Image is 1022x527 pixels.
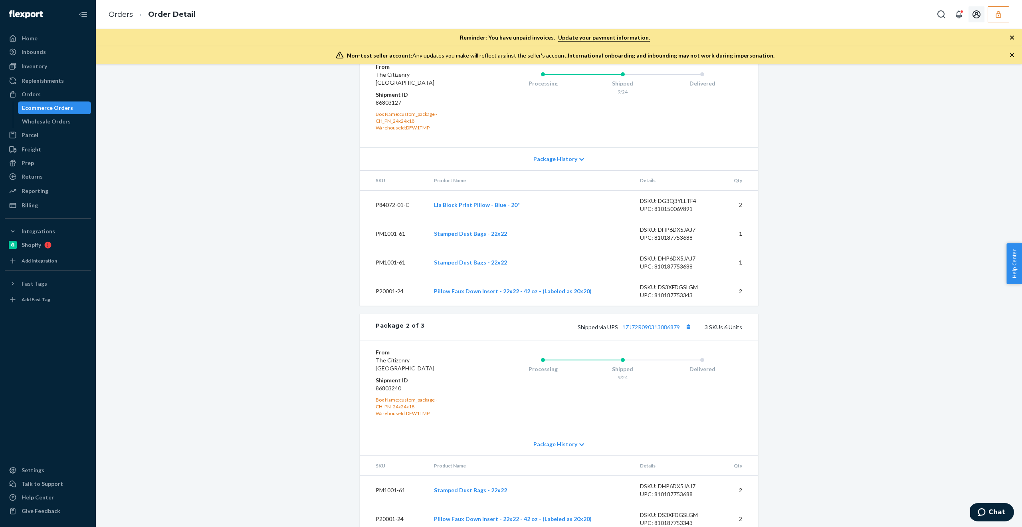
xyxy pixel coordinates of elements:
td: PM1001-61 [360,248,428,277]
button: Open account menu [969,6,984,22]
a: Parcel [5,129,91,141]
div: Shipped [583,80,663,88]
th: Details [634,456,721,476]
a: Update your payment information. [558,34,650,42]
a: Add Fast Tag [5,293,91,306]
a: Stamped Dust Bags - 22x22 [434,259,507,266]
iframe: Opens a widget where you can chat to one of our agents [970,503,1014,523]
td: 1 [721,248,758,277]
td: 1 [721,219,758,248]
p: Reminder: You have unpaid invoices. [460,34,650,42]
button: Close Navigation [75,6,91,22]
button: Fast Tags [5,277,91,290]
div: DSKU: DHP6DX5JAJ7 [640,255,715,263]
div: Add Fast Tag [22,296,50,303]
div: Freight [22,145,41,153]
a: Lia Block Print Pillow - Blue - 20" [434,201,520,208]
div: Ecommerce Orders [22,104,73,112]
a: Prep [5,157,91,169]
div: Wholesale Orders [22,117,71,125]
a: Order Detail [148,10,196,19]
td: 2 [721,476,758,505]
td: P84072-01-C [360,190,428,219]
span: Non-test seller account: [347,52,412,59]
button: Help Center [1006,243,1022,284]
div: UPC: 810150069891 [640,205,715,213]
dt: From [376,348,471,356]
div: Processing [503,80,583,88]
button: Open notifications [951,6,967,22]
div: DSKU: DS3XFDGSLGM [640,283,715,291]
span: International onboarding and inbounding may not work during impersonation. [568,52,774,59]
div: 9/24 [583,88,663,95]
span: Package History [533,155,577,163]
div: DSKU: DHP6DX5JAJ7 [640,226,715,234]
div: Inventory [22,62,47,70]
a: Wholesale Orders [18,115,91,128]
a: Orders [5,88,91,101]
span: Shipped via UPS [578,324,693,330]
th: SKU [360,171,428,191]
div: Returns [22,173,43,181]
div: Help Center [22,493,54,501]
div: Add Integration [22,257,57,264]
div: Billing [22,201,38,209]
a: Stamped Dust Bags - 22x22 [434,487,507,493]
div: Replenishments [22,77,64,85]
dd: 86803240 [376,384,471,392]
dt: Shipment ID [376,91,471,99]
a: Pillow Faux Down Insert - 22x22 - 42 oz - (Labeled as 20x20) [434,288,592,294]
a: Reporting [5,185,91,197]
th: Product Name [428,456,633,476]
div: Fast Tags [22,280,47,288]
a: Pillow Faux Down Insert - 22x22 - 42 oz - (Labeled as 20x20) [434,515,592,522]
a: Help Center [5,491,91,504]
td: PM1001-61 [360,476,428,505]
div: Home [22,34,38,42]
div: Prep [22,159,34,167]
th: Details [634,171,721,191]
div: DSKU: DS3XFDGSLGM [640,511,715,519]
span: Package History [533,440,577,448]
th: Product Name [428,171,633,191]
div: 9/24 [583,374,663,381]
ol: breadcrumbs [102,3,202,26]
div: Package 2 of 3 [376,322,425,332]
a: Freight [5,143,91,156]
div: Processing [503,365,583,373]
span: The Citizenry [GEOGRAPHIC_DATA] [376,357,434,372]
div: Settings [22,466,44,474]
a: Shopify [5,239,91,251]
div: DSKU: DG3Q3YLLTF4 [640,197,715,205]
td: 2 [721,277,758,306]
td: P20001-24 [360,277,428,306]
a: Inventory [5,60,91,73]
div: Parcel [22,131,38,139]
td: 2 [721,190,758,219]
div: UPC: 810187753688 [640,234,715,242]
a: Replenishments [5,74,91,87]
button: Open Search Box [933,6,949,22]
a: Orders [109,10,133,19]
img: Flexport logo [9,10,43,18]
a: Add Integration [5,255,91,267]
a: Returns [5,170,91,183]
div: Any updates you make will reflect against the seller's account. [347,52,774,60]
th: Qty [721,456,758,476]
div: Shopify [22,241,41,249]
div: Delivered [662,80,742,88]
div: 3 SKUs 6 Units [425,322,742,332]
a: Home [5,32,91,45]
a: Billing [5,199,91,212]
div: Inbounds [22,48,46,56]
dd: 86803127 [376,99,471,107]
div: Talk to Support [22,480,63,488]
div: Shipped [583,365,663,373]
button: Copy tracking number [683,322,693,332]
a: Settings [5,464,91,477]
div: Reporting [22,187,48,195]
div: UPC: 810187753343 [640,291,715,299]
a: 1ZJ72R090313086879 [622,324,680,330]
dt: Shipment ID [376,376,471,384]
